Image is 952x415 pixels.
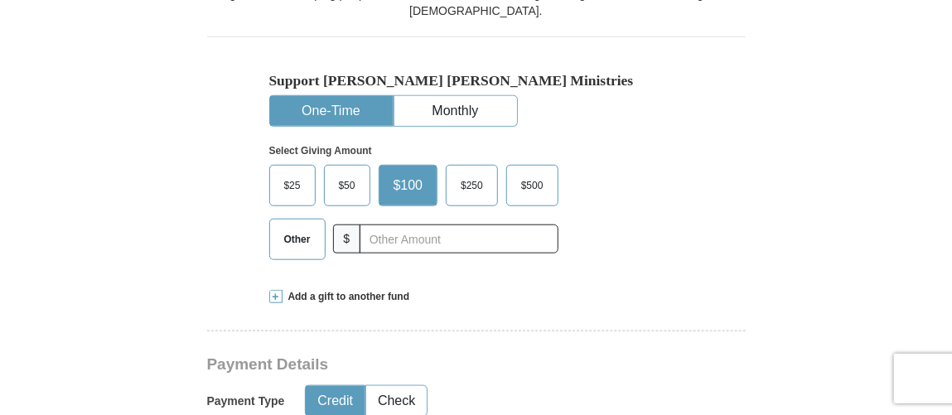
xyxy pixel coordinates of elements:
[360,224,558,253] input: Other Amount
[333,224,361,253] span: $
[513,173,552,198] span: $500
[276,173,309,198] span: $25
[385,173,432,198] span: $100
[269,72,684,89] h5: Support [PERSON_NAME] [PERSON_NAME] Ministries
[207,355,630,374] h3: Payment Details
[207,394,285,408] h5: Payment Type
[452,173,491,198] span: $250
[269,145,372,157] strong: Select Giving Amount
[276,227,319,252] span: Other
[270,96,393,127] button: One-Time
[331,173,364,198] span: $50
[283,290,410,304] span: Add a gift to another fund
[394,96,517,127] button: Monthly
